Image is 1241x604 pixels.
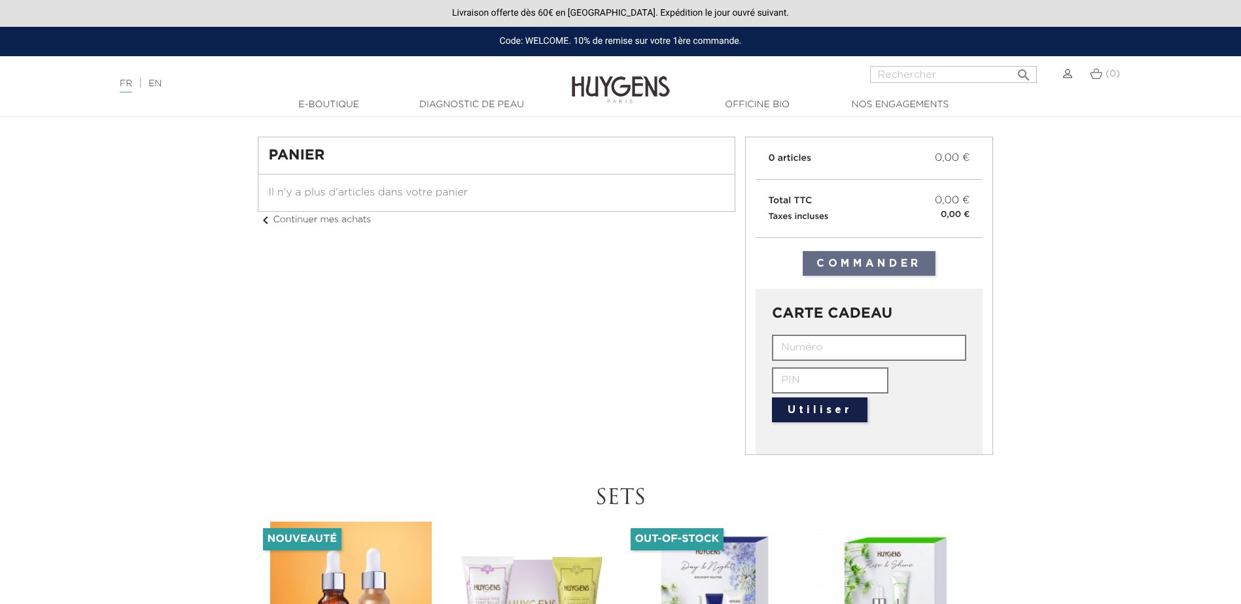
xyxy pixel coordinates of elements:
input: Numéro [772,335,966,361]
a: FR [120,79,132,93]
small: 0,00 € [941,209,970,222]
button:  [1012,62,1036,80]
a: Diagnostic de peau [406,98,537,112]
li: Nouveauté [263,528,341,550]
a: E-Boutique [264,98,394,112]
i:  [1016,63,1032,79]
button: Utiliser [772,397,867,422]
span: 0,00 € [935,150,970,166]
a: Officine Bio [692,98,823,112]
input: Rechercher [870,66,1037,83]
span: 0,00 € [935,193,970,209]
li: Out-of-Stock [631,528,724,550]
a: Nos engagements [835,98,966,112]
h3: CARTE CADEAU [772,306,966,322]
small: Taxes incluses [769,212,829,221]
span: Il n'y a plus d'articles dans votre panier [269,188,468,198]
a: EN [149,79,162,88]
input: PIN [772,367,888,394]
i: chevron_left [258,212,273,228]
h2: SETS [268,486,974,511]
span: 0 articles [769,154,812,163]
span: Total TTC [769,196,813,205]
div: | [113,76,507,92]
button: Commander [803,251,935,276]
span: (0) [1106,69,1120,78]
img: Huygens [572,55,670,105]
a: chevron_leftContinuer mes achats [258,215,372,224]
h1: Panier [269,148,724,163]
